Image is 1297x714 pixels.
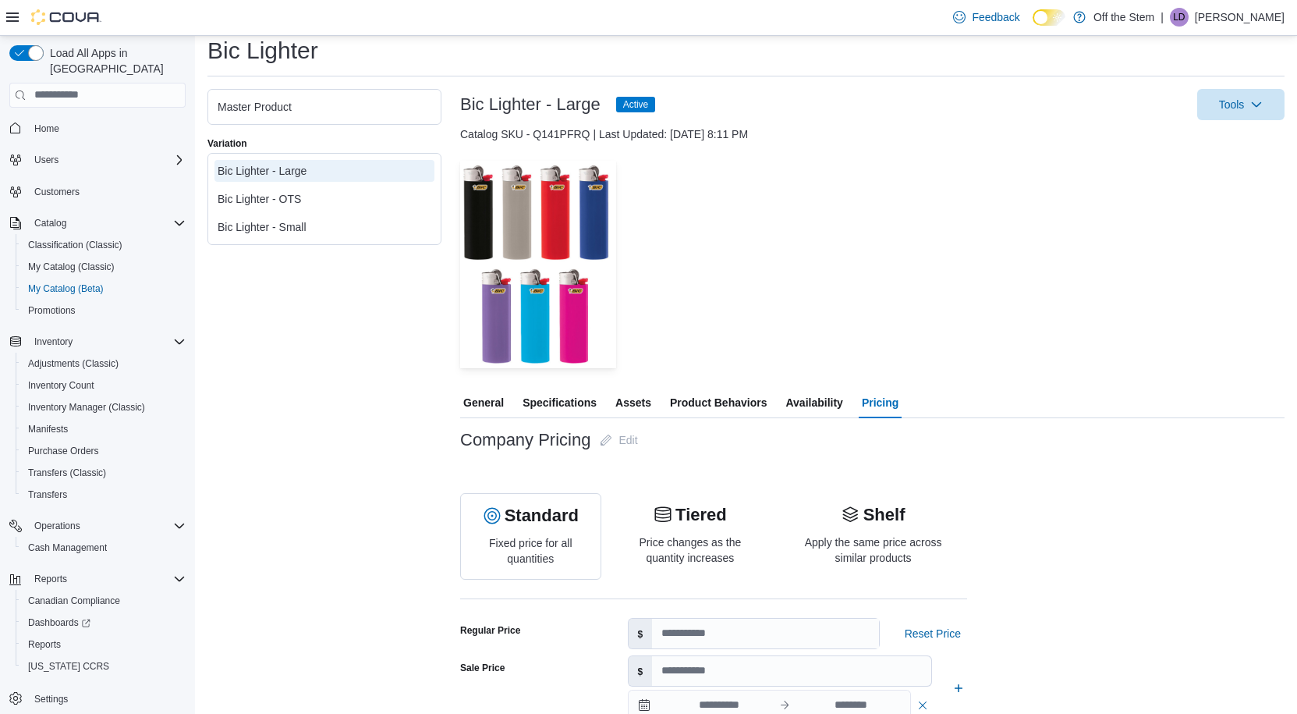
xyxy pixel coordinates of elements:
[22,613,186,632] span: Dashboards
[34,693,68,705] span: Settings
[28,688,186,708] span: Settings
[523,387,597,418] span: Specifications
[28,401,145,414] span: Inventory Manager (Classic)
[28,570,73,588] button: Reports
[28,151,65,169] button: Users
[34,154,58,166] span: Users
[22,279,110,298] a: My Catalog (Beta)
[3,568,192,590] button: Reports
[31,9,101,25] img: Cova
[207,35,318,66] h1: Bic Lighter
[3,331,192,353] button: Inventory
[22,591,126,610] a: Canadian Compliance
[207,137,247,150] label: Variation
[792,535,955,566] p: Apply the same price across similar products
[1197,89,1285,120] button: Tools
[1033,9,1065,26] input: Dark Mode
[22,635,67,654] a: Reports
[842,506,905,524] button: Shelf
[1195,8,1285,27] p: [PERSON_NAME]
[16,375,192,396] button: Inventory Count
[670,387,767,418] span: Product Behaviors
[28,690,74,709] a: Settings
[483,506,579,525] button: Standard
[28,332,79,351] button: Inventory
[654,506,727,524] div: Tiered
[22,301,186,320] span: Promotions
[34,336,73,348] span: Inventory
[28,119,66,138] a: Home
[28,239,122,251] span: Classification (Classic)
[16,537,192,559] button: Cash Management
[22,613,97,632] a: Dashboards
[905,626,961,641] span: Reset Price
[22,279,186,298] span: My Catalog (Beta)
[22,420,186,439] span: Manifests
[460,161,616,368] img: Image for Bic Lighter - Large
[898,618,967,649] button: Reset Price
[22,398,151,417] a: Inventory Manager (Classic)
[28,423,68,435] span: Manifests
[22,657,186,676] span: Washington CCRS
[460,95,601,114] h3: Bic Lighter - Large
[16,418,192,440] button: Manifests
[16,278,192,300] button: My Catalog (Beta)
[22,236,129,254] a: Classification (Classic)
[28,183,86,201] a: Customers
[623,98,649,112] span: Active
[28,214,73,233] button: Catalog
[16,462,192,484] button: Transfers (Classic)
[1161,8,1164,27] p: |
[22,258,186,276] span: My Catalog (Classic)
[28,332,186,351] span: Inventory
[34,123,59,135] span: Home
[3,117,192,140] button: Home
[22,376,186,395] span: Inventory Count
[785,387,842,418] span: Availability
[218,99,431,115] div: Master Product
[28,182,186,201] span: Customers
[22,376,101,395] a: Inventory Count
[22,420,74,439] a: Manifests
[28,379,94,392] span: Inventory Count
[1033,26,1033,27] span: Dark Mode
[463,387,504,418] span: General
[28,445,99,457] span: Purchase Orders
[22,485,73,504] a: Transfers
[1093,8,1154,27] p: Off the Stem
[1219,97,1245,112] span: Tools
[629,619,653,648] label: $
[28,357,119,370] span: Adjustments (Classic)
[615,387,651,418] span: Assets
[34,217,66,229] span: Catalog
[594,424,643,456] button: Edit
[28,517,87,535] button: Operations
[22,354,186,373] span: Adjustments (Classic)
[16,234,192,256] button: Classification (Classic)
[28,570,186,588] span: Reports
[218,219,431,235] div: Bic Lighter - Small
[28,282,104,295] span: My Catalog (Beta)
[28,488,67,501] span: Transfers
[3,180,192,203] button: Customers
[16,353,192,375] button: Adjustments (Classic)
[862,387,898,418] span: Pricing
[22,236,186,254] span: Classification (Classic)
[1173,8,1185,27] span: LD
[22,591,186,610] span: Canadian Compliance
[22,657,115,676] a: [US_STATE] CCRS
[34,186,80,198] span: Customers
[218,191,431,207] div: Bic Lighter - OTS
[633,535,749,566] p: Price changes as the quantity increases
[16,634,192,655] button: Reports
[616,97,656,112] span: Active
[22,442,186,460] span: Purchase Orders
[16,612,192,634] a: Dashboards
[778,699,791,712] svg: to
[473,535,588,567] p: Fixed price for all quantities
[16,256,192,278] button: My Catalog (Classic)
[22,635,186,654] span: Reports
[16,396,192,418] button: Inventory Manager (Classic)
